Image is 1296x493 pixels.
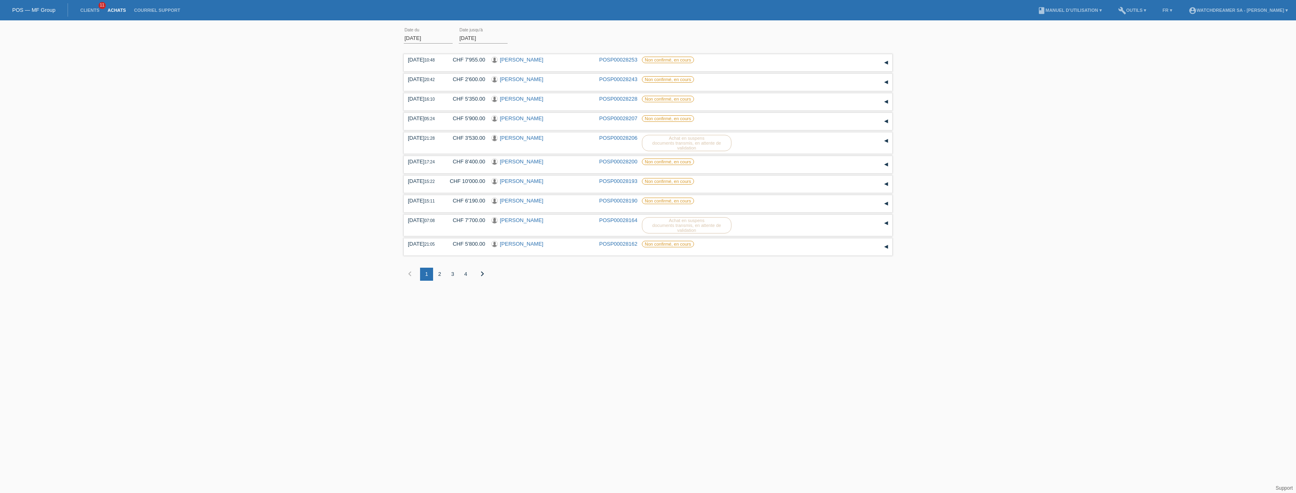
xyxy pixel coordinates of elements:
[880,178,892,190] div: étendre/coller
[433,268,446,281] div: 2
[408,178,440,184] div: [DATE]
[447,241,485,247] div: CHF 5'800.00
[642,96,694,102] label: Non confirmé, en cours
[447,217,485,223] div: CHF 7'700.00
[1276,485,1293,491] a: Support
[425,242,435,246] span: 21:05
[425,97,435,101] span: 16:10
[12,7,55,13] a: POS — MF Group
[477,269,487,279] i: chevron_right
[408,57,440,63] div: [DATE]
[880,96,892,108] div: étendre/coller
[408,198,440,204] div: [DATE]
[642,57,694,63] label: Non confirmé, en cours
[447,178,485,184] div: CHF 10'000.00
[599,178,637,184] a: POSP00028193
[76,8,103,13] a: Clients
[642,198,694,204] label: Non confirmé, en cours
[408,76,440,82] div: [DATE]
[425,199,435,203] span: 15:11
[880,158,892,171] div: étendre/coller
[642,158,694,165] label: Non confirmé, en cours
[447,57,485,63] div: CHF 7'955.00
[425,218,435,223] span: 07:08
[447,135,485,141] div: CHF 3'530.00
[1184,8,1292,13] a: account_circleWatchdreamer SA - [PERSON_NAME] ▾
[425,117,435,121] span: 05:24
[500,76,543,82] a: [PERSON_NAME]
[408,241,440,247] div: [DATE]
[599,158,637,165] a: POSP00028200
[1158,8,1176,13] a: FR ▾
[425,136,435,141] span: 21:28
[642,217,731,233] label: Achat en suspens documents transmis, en attente de validation
[642,241,694,247] label: Non confirmé, en cours
[1118,7,1126,15] i: build
[500,158,543,165] a: [PERSON_NAME]
[1189,7,1197,15] i: account_circle
[405,269,415,279] i: chevron_left
[642,76,694,83] label: Non confirmé, en cours
[425,160,435,164] span: 17:24
[880,217,892,229] div: étendre/coller
[408,135,440,141] div: [DATE]
[880,135,892,147] div: étendre/coller
[500,96,543,102] a: [PERSON_NAME]
[599,57,637,63] a: POSP00028253
[447,96,485,102] div: CHF 5'350.00
[500,217,543,223] a: [PERSON_NAME]
[459,268,472,281] div: 4
[447,76,485,82] div: CHF 2'600.00
[130,8,184,13] a: Courriel Support
[1038,7,1046,15] i: book
[408,115,440,121] div: [DATE]
[1033,8,1106,13] a: bookManuel d’utilisation ▾
[99,2,106,9] span: 11
[447,158,485,165] div: CHF 8'400.00
[103,8,130,13] a: Achats
[599,217,637,223] a: POSP00028164
[880,241,892,253] div: étendre/coller
[880,198,892,210] div: étendre/coller
[500,198,543,204] a: [PERSON_NAME]
[599,96,637,102] a: POSP00028228
[500,135,543,141] a: [PERSON_NAME]
[425,77,435,82] span: 20:42
[599,135,637,141] a: POSP00028206
[500,115,543,121] a: [PERSON_NAME]
[408,217,440,223] div: [DATE]
[599,241,637,247] a: POSP00028162
[880,76,892,88] div: étendre/coller
[500,241,543,247] a: [PERSON_NAME]
[880,57,892,69] div: étendre/coller
[599,115,637,121] a: POSP00028207
[599,76,637,82] a: POSP00028243
[500,178,543,184] a: [PERSON_NAME]
[642,135,731,151] label: Achat en suspens documents transmis, en attente de validation
[447,115,485,121] div: CHF 5'900.00
[642,115,694,122] label: Non confirmé, en cours
[408,96,440,102] div: [DATE]
[420,268,433,281] div: 1
[880,115,892,128] div: étendre/coller
[425,179,435,184] span: 15:22
[447,198,485,204] div: CHF 6'190.00
[599,198,637,204] a: POSP00028190
[1114,8,1150,13] a: buildOutils ▾
[642,178,694,185] label: Non confirmé, en cours
[408,158,440,165] div: [DATE]
[446,268,459,281] div: 3
[500,57,543,63] a: [PERSON_NAME]
[425,58,435,62] span: 10:48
